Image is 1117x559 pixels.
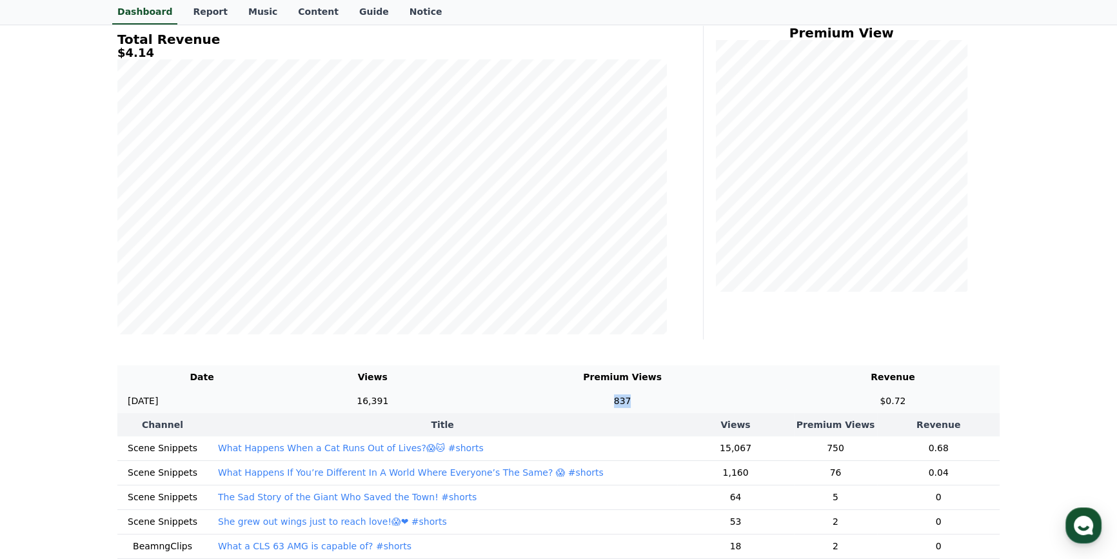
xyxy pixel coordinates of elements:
[218,515,447,528] button: She grew out wings just to reach love!😱❤ #shorts
[191,429,222,439] span: Settings
[677,509,793,534] td: 53
[877,534,1000,558] td: 0
[786,365,1000,389] th: Revenue
[794,460,878,485] td: 76
[117,413,208,436] th: Channel
[677,485,793,509] td: 64
[117,534,208,558] td: BeamngClips
[877,460,1000,485] td: 0.04
[218,466,604,479] button: What Happens If You’re Different In A World Where Everyone’s The Same? 😱 #shorts
[208,413,677,436] th: Title
[107,429,145,440] span: Messages
[877,485,1000,509] td: 0
[117,509,208,534] td: Scene Snippets
[677,436,793,461] td: 15,067
[677,413,793,436] th: Views
[459,365,786,389] th: Premium Views
[117,460,208,485] td: Scene Snippets
[794,436,878,461] td: 750
[877,413,1000,436] th: Revenue
[117,436,208,461] td: Scene Snippets
[85,409,166,442] a: Messages
[128,394,158,408] p: [DATE]
[794,509,878,534] td: 2
[218,540,411,553] button: What a CLS 63 AMG is capable of? #shorts
[218,442,484,454] button: What Happens When a Cat Runs Out of Lives?😱🐱 #shorts
[677,460,793,485] td: 1,160
[117,46,667,59] h5: $4.14
[459,389,786,413] td: 837
[877,436,1000,461] td: 0.68
[714,26,969,40] h4: Premium View
[33,429,55,439] span: Home
[218,491,477,503] button: The Sad Story of the Giant Who Saved the Town! #shorts
[794,534,878,558] td: 2
[166,409,248,442] a: Settings
[794,485,878,509] td: 5
[117,32,667,46] h4: Total Revenue
[794,413,878,436] th: Premium Views
[286,389,459,413] td: 16,391
[4,409,85,442] a: Home
[786,389,1000,413] td: $0.72
[877,509,1000,534] td: 0
[117,485,208,509] td: Scene Snippets
[286,365,459,389] th: Views
[677,534,793,558] td: 18
[117,365,286,389] th: Date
